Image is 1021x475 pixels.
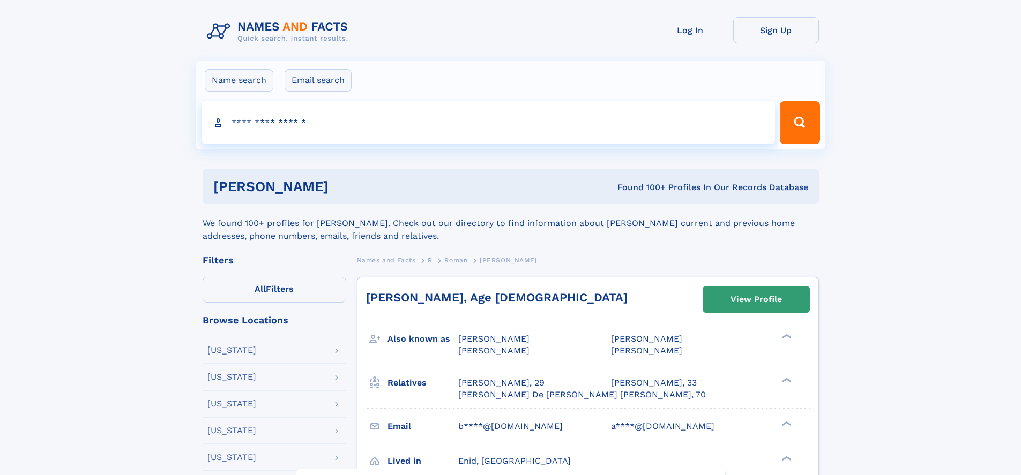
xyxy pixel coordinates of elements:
[779,333,792,340] div: ❯
[458,377,545,389] a: [PERSON_NAME], 29
[203,204,819,243] div: We found 100+ profiles for [PERSON_NAME]. Check out our directory to find information about [PERS...
[207,346,256,355] div: [US_STATE]
[480,257,537,264] span: [PERSON_NAME]
[779,420,792,427] div: ❯
[366,291,628,304] a: [PERSON_NAME], Age [DEMOGRAPHIC_DATA]
[611,334,682,344] span: [PERSON_NAME]
[202,101,776,144] input: search input
[207,399,256,408] div: [US_STATE]
[203,255,346,265] div: Filters
[458,456,571,466] span: Enid, [GEOGRAPHIC_DATA]
[444,253,467,267] a: Roman
[611,377,697,389] a: [PERSON_NAME], 33
[703,286,809,312] a: View Profile
[203,277,346,303] label: Filters
[780,101,819,144] button: Search Button
[387,330,458,348] h3: Also known as
[213,180,473,193] h1: [PERSON_NAME]
[473,182,808,193] div: Found 100+ Profiles In Our Records Database
[203,315,346,325] div: Browse Locations
[779,455,792,462] div: ❯
[647,17,733,43] a: Log In
[779,376,792,383] div: ❯
[207,453,256,462] div: [US_STATE]
[285,69,352,92] label: Email search
[428,253,433,267] a: R
[731,287,782,312] div: View Profile
[458,389,706,401] a: [PERSON_NAME] De [PERSON_NAME] [PERSON_NAME], 70
[207,426,256,435] div: [US_STATE]
[387,452,458,470] h3: Lived in
[207,373,256,381] div: [US_STATE]
[444,257,467,264] span: Roman
[387,374,458,392] h3: Relatives
[357,253,416,267] a: Names and Facts
[428,257,433,264] span: R
[733,17,819,43] a: Sign Up
[611,345,682,356] span: [PERSON_NAME]
[205,69,273,92] label: Name search
[203,17,357,46] img: Logo Names and Facts
[387,417,458,435] h3: Email
[458,345,530,356] span: [PERSON_NAME]
[458,334,530,344] span: [PERSON_NAME]
[255,284,266,294] span: All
